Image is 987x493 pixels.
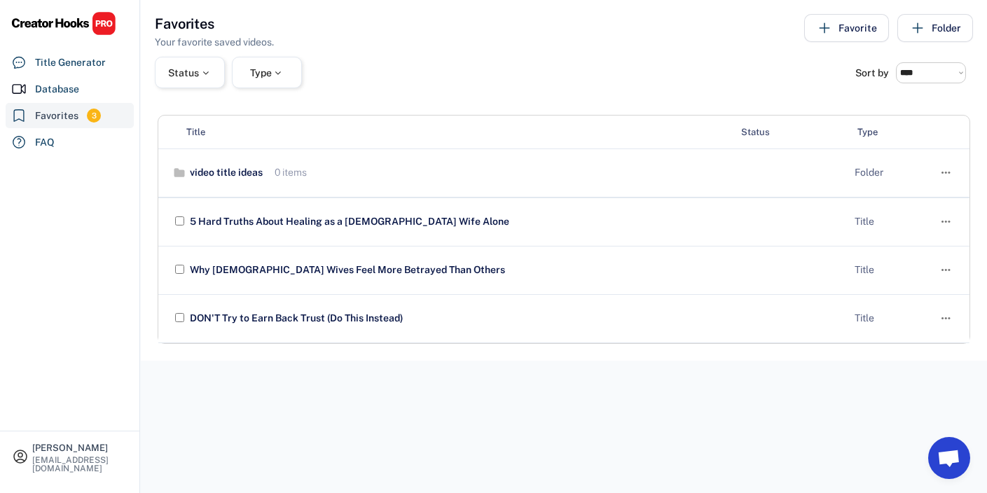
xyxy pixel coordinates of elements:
button:  [939,261,953,280]
div: Title [855,263,925,277]
div: video title ideas [186,166,263,180]
img: CHPRO%20Logo.svg [11,11,116,36]
div: Title [855,312,925,326]
div: 5 Hard Truths About Healing as a [DEMOGRAPHIC_DATA] Wife Alone [186,215,843,229]
div: Title Generator [35,55,106,70]
div: Your favorite saved videos. [155,35,274,50]
text:  [941,214,951,229]
text:  [941,263,951,277]
div: Favorites [35,109,78,123]
div: Type [250,68,284,78]
div: Status [168,68,212,78]
div: [PERSON_NAME] [32,443,127,452]
div: Title [186,126,205,139]
div: Title [855,215,925,229]
div: Why [DEMOGRAPHIC_DATA] Wives Feel More Betrayed Than Others [186,263,843,277]
div: DON'T Try to Earn Back Trust (Do This Instead) [186,312,843,326]
div: FAQ [35,135,55,150]
div: Status [741,126,846,139]
button:  [939,309,953,328]
div: Database [35,82,79,97]
button: Favorite [804,14,889,42]
text:  [941,165,951,180]
div: 0 items [271,166,307,180]
div: Sort by [855,68,889,78]
button: Folder [897,14,973,42]
h3: Favorites [155,14,214,34]
div: Folder [855,166,925,180]
div: [EMAIL_ADDRESS][DOMAIN_NAME] [32,456,127,473]
a: Open chat [928,437,970,479]
text:  [941,311,951,326]
div: 3 [87,110,101,122]
button:  [939,212,953,232]
button:  [939,163,953,183]
div: Type [857,126,927,139]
